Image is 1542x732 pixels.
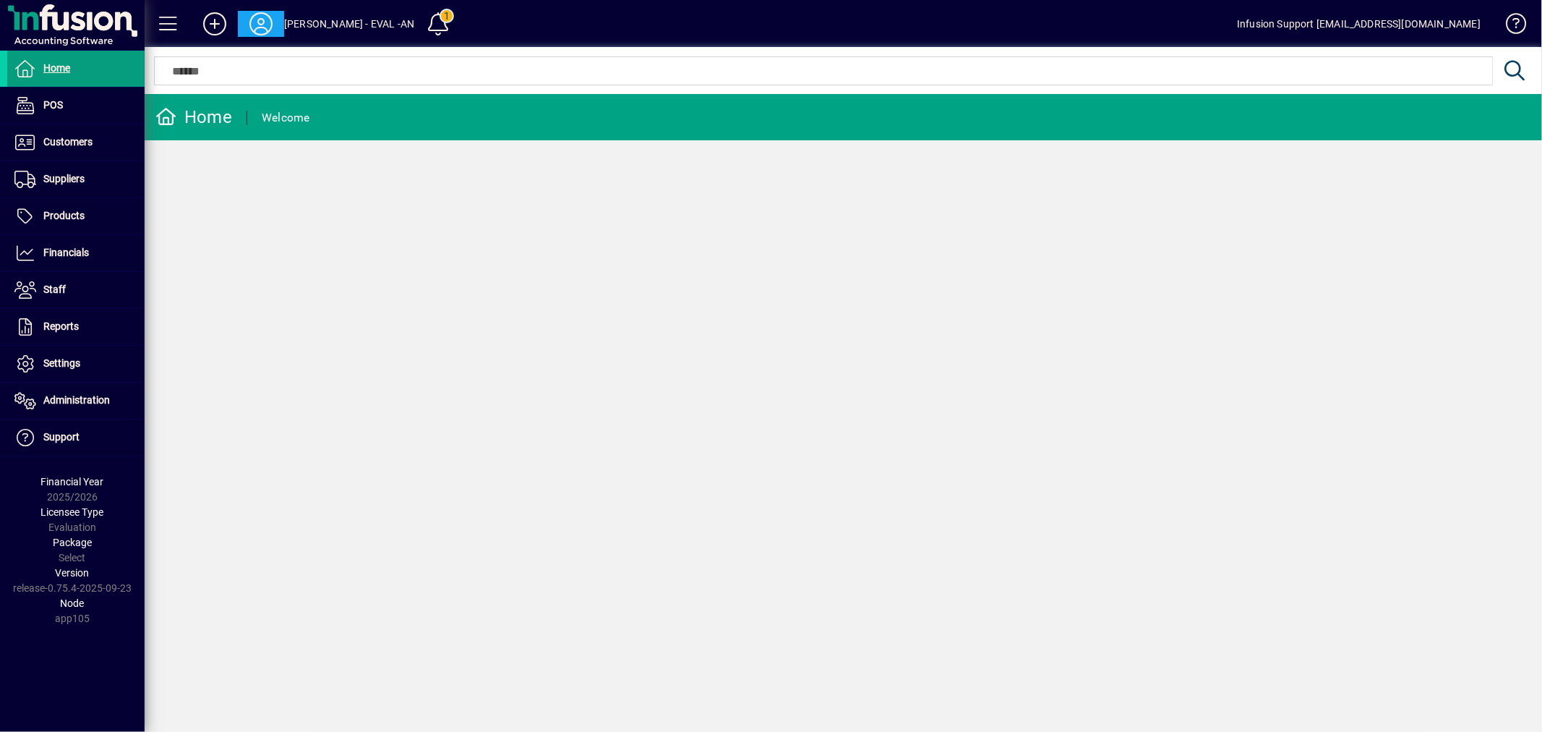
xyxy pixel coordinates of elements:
[43,320,79,332] span: Reports
[7,161,145,197] a: Suppliers
[7,383,145,419] a: Administration
[43,136,93,148] span: Customers
[43,284,66,295] span: Staff
[43,62,70,74] span: Home
[7,346,145,382] a: Settings
[41,506,104,518] span: Licensee Type
[192,11,238,37] button: Add
[56,567,90,579] span: Version
[43,431,80,443] span: Support
[43,357,80,369] span: Settings
[1237,12,1481,35] div: Infusion Support [EMAIL_ADDRESS][DOMAIN_NAME]
[7,235,145,271] a: Financials
[61,597,85,609] span: Node
[41,476,104,488] span: Financial Year
[7,272,145,308] a: Staff
[43,247,89,258] span: Financials
[43,99,63,111] span: POS
[7,309,145,345] a: Reports
[155,106,232,129] div: Home
[7,88,145,124] a: POS
[7,198,145,234] a: Products
[53,537,92,548] span: Package
[7,124,145,161] a: Customers
[43,173,85,184] span: Suppliers
[238,11,284,37] button: Profile
[284,12,414,35] div: [PERSON_NAME] - EVAL -AN
[1495,3,1524,50] a: Knowledge Base
[43,210,85,221] span: Products
[43,394,110,406] span: Administration
[7,420,145,456] a: Support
